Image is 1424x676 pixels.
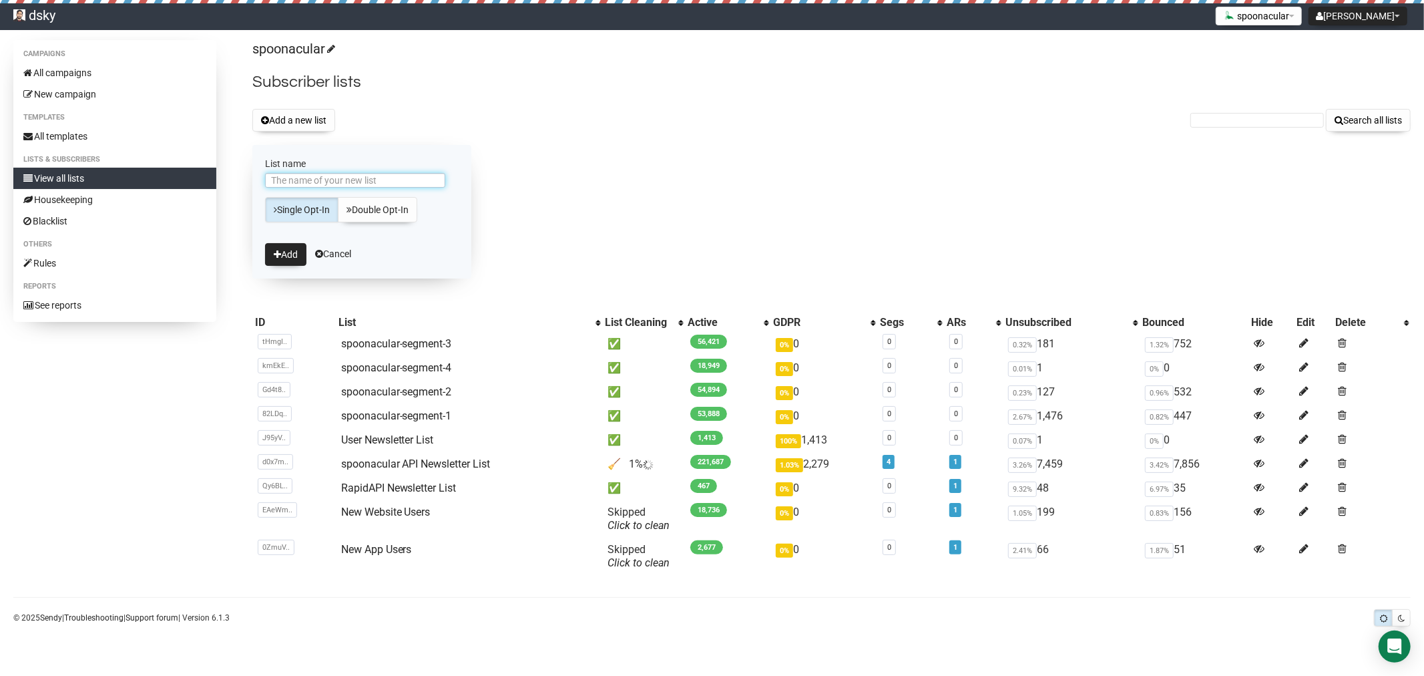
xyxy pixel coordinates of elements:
[954,385,958,394] a: 0
[770,500,877,538] td: 0
[776,338,793,352] span: 0%
[258,502,297,518] span: EAeWm..
[770,404,877,428] td: 0
[13,252,216,274] a: Rules
[252,41,333,57] a: spoonacular
[602,476,685,500] td: ✅
[690,335,727,349] span: 56,421
[776,362,793,376] span: 0%
[1003,332,1140,356] td: 181
[1145,506,1174,521] span: 0.83%
[265,197,338,222] a: Single Opt-In
[13,62,216,83] a: All campaigns
[602,332,685,356] td: ✅
[255,316,333,329] div: ID
[602,404,685,428] td: ✅
[252,70,1411,94] h2: Subscriber lists
[770,476,877,500] td: 0
[13,168,216,189] a: View all lists
[770,313,877,332] th: GDPR: No sort applied, activate to apply an ascending sort
[776,434,801,448] span: 100%
[776,386,793,400] span: 0%
[770,452,877,476] td: 2,279
[954,434,958,442] a: 0
[1140,500,1248,538] td: 156
[1008,361,1037,377] span: 0.01%
[1145,337,1174,353] span: 1.32%
[258,406,292,421] span: 82LDq..
[13,210,216,232] a: Blacklist
[1008,543,1037,558] span: 2.41%
[887,506,891,514] a: 0
[1248,313,1294,332] th: Hide: No sort applied, sorting is disabled
[608,556,670,569] a: Click to clean
[608,506,670,532] span: Skipped
[770,538,877,575] td: 0
[602,313,685,332] th: List Cleaning: No sort applied, activate to apply an ascending sort
[1003,404,1140,428] td: 1,476
[887,458,891,466] a: 4
[690,479,717,493] span: 467
[13,46,216,62] li: Campaigns
[1008,337,1037,353] span: 0.32%
[258,382,290,397] span: Gd4t8..
[64,613,124,623] a: Troubleshooting
[947,316,989,329] div: ARs
[690,503,727,517] span: 18,736
[1003,500,1140,538] td: 199
[1145,458,1174,473] span: 3.42%
[608,519,670,532] a: Click to clean
[341,409,452,422] a: spoonacular-segment-1
[1294,313,1333,332] th: Edit: No sort applied, sorting is disabled
[258,454,293,470] span: d0x7m..
[341,385,452,398] a: spoonacular-segment-2
[1140,476,1248,500] td: 35
[887,543,891,552] a: 0
[1140,332,1248,356] td: 752
[690,455,731,469] span: 221,687
[602,356,685,380] td: ✅
[341,458,491,470] a: spoonacular API Newsletter List
[1008,434,1037,449] span: 0.07%
[258,540,294,555] span: 0ZmuV..
[953,458,957,466] a: 1
[1145,543,1174,558] span: 1.87%
[685,313,770,332] th: Active: No sort applied, activate to apply an ascending sort
[954,361,958,370] a: 0
[1251,316,1291,329] div: Hide
[954,337,958,346] a: 0
[1145,385,1174,401] span: 0.96%
[643,460,654,470] img: loader.gif
[688,316,757,329] div: Active
[13,9,25,21] img: e61fff419c2ddf685b1520e768d33e40
[776,506,793,520] span: 0%
[1140,356,1248,380] td: 0
[13,189,216,210] a: Housekeeping
[602,428,685,452] td: ✅
[887,385,891,394] a: 0
[13,152,216,168] li: Lists & subscribers
[602,452,685,476] td: 🧹 1%
[341,434,434,446] a: User Newsletter List
[252,313,336,332] th: ID: No sort applied, sorting is disabled
[690,407,727,421] span: 53,888
[773,316,864,329] div: GDPR
[1140,452,1248,476] td: 7,856
[1335,316,1397,329] div: Delete
[1145,482,1174,497] span: 6.97%
[1223,10,1234,21] img: favicons
[880,316,931,329] div: Segs
[690,431,723,445] span: 1,413
[1003,380,1140,404] td: 127
[770,332,877,356] td: 0
[258,430,290,446] span: J95yV..
[265,243,306,266] button: Add
[1140,428,1248,452] td: 0
[13,279,216,295] li: Reports
[887,337,891,346] a: 0
[341,543,412,556] a: New App Users
[887,434,891,442] a: 0
[258,358,294,373] span: kmEkE..
[605,316,672,329] div: List Cleaning
[887,482,891,490] a: 0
